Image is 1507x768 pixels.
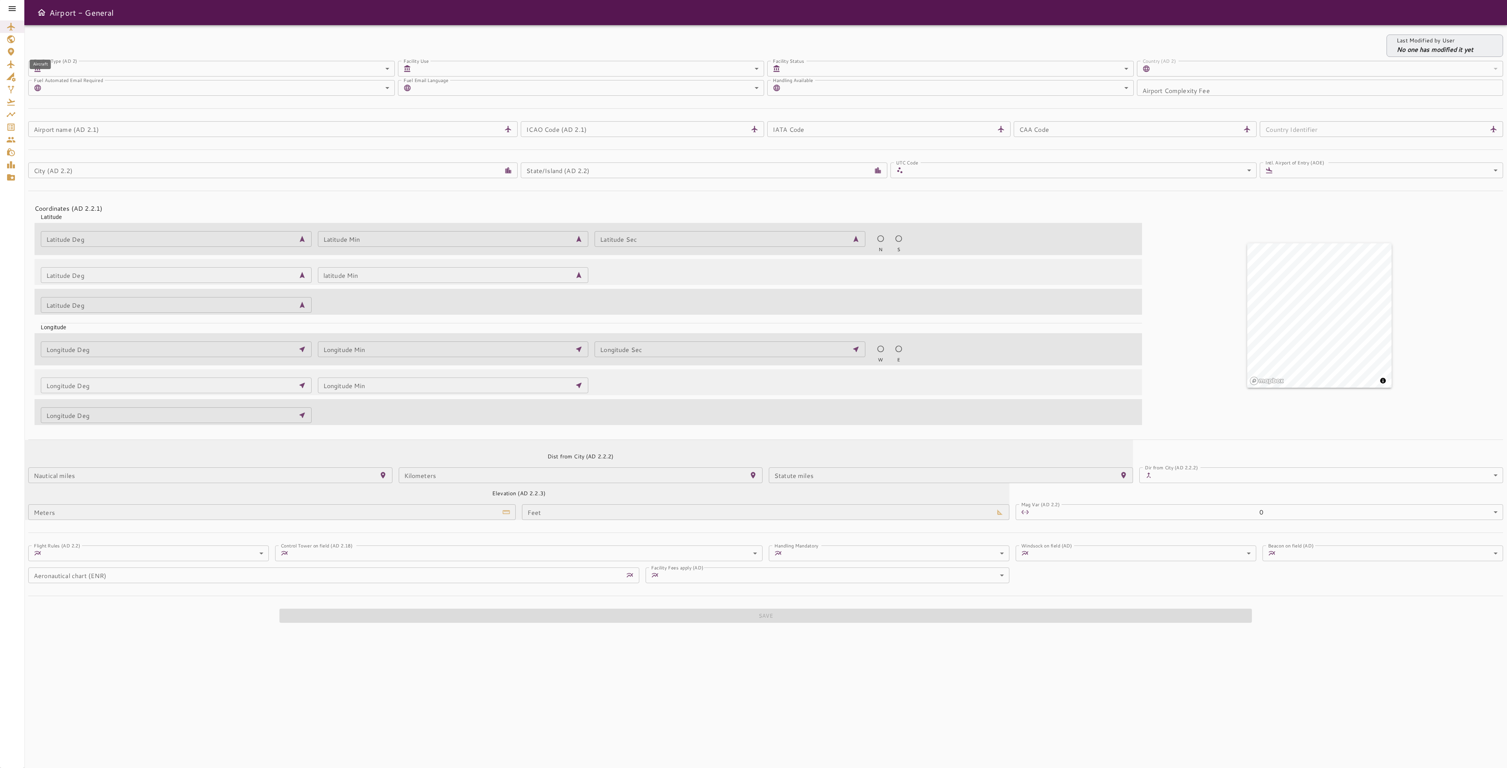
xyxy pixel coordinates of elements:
[49,6,114,19] h6: Airport - General
[34,77,103,83] label: Fuel Automated Email Required
[878,356,883,363] span: W
[897,246,900,253] span: S
[492,489,546,498] h6: Elevation (AD 2.2.3)
[281,542,353,549] label: Control Tower on field (AD 2.18)
[403,57,429,64] label: Facility Use
[1397,36,1473,45] p: Last Modified by User
[547,452,614,461] h6: Dist from City (AD 2.2.2)
[30,60,51,69] div: Aircraft
[1021,501,1060,507] label: Mag Var (AD 2.2)
[403,77,449,83] label: Fuel Email Language
[773,57,804,64] label: Facility Status
[1021,542,1072,549] label: Windsock on field (AD)
[1145,464,1198,471] label: Dir from City (AD 2.2.2)
[1268,542,1314,549] label: Beacon on field (AD)
[879,246,883,253] span: N
[1265,159,1324,166] label: Intl. Airport of Entry (AOE)
[34,5,49,20] button: Open drawer
[896,159,918,166] label: UTC Code
[35,204,1136,213] h4: Coordinates (AD 2.2.1)
[1378,376,1388,385] button: Toggle attribution
[1276,162,1503,178] div: ​
[1032,504,1503,520] div: 0
[35,207,1142,221] div: Latitude
[1247,243,1392,388] canvas: Map
[651,564,703,571] label: Facility Fees apply (AD)
[34,542,80,549] label: Flight Rules (AD 2.2)
[35,317,1142,331] div: Longitude
[897,356,900,363] span: E
[34,57,77,64] label: Facility Type (AD 2)
[774,542,818,549] label: Handling Mandatory
[773,77,813,83] label: Handling Available
[1397,45,1473,54] p: No one has modified it yet
[1142,57,1176,64] label: Country (AD 2)
[1250,376,1284,385] a: Mapbox logo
